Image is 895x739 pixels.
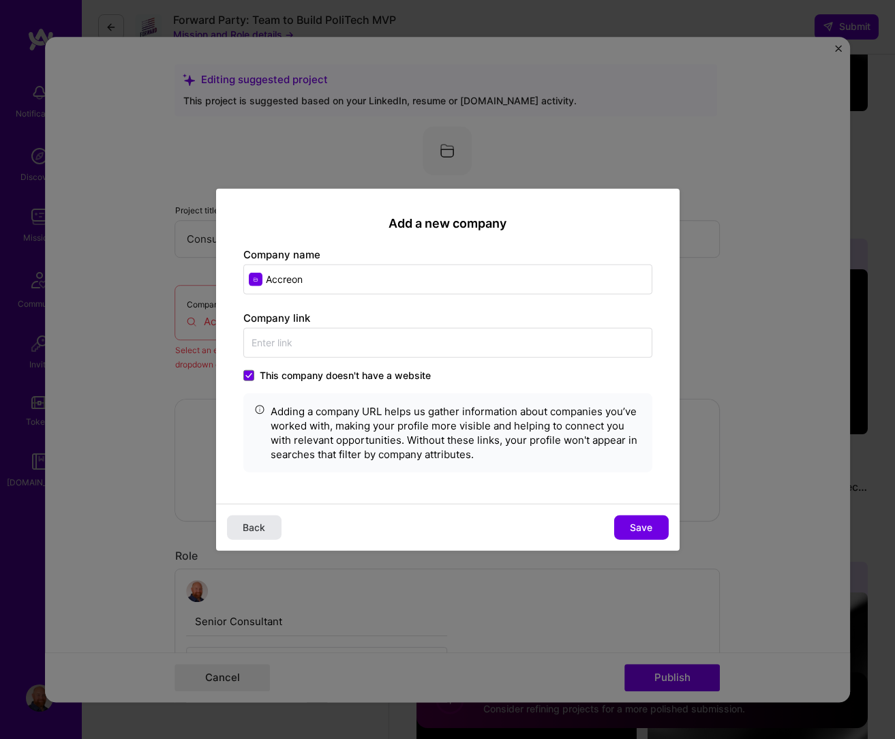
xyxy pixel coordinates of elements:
[614,515,669,539] button: Save
[243,264,652,294] input: Enter name
[243,520,265,534] span: Back
[227,515,282,539] button: Back
[271,404,641,461] div: Adding a company URL helps us gather information about companies you’ve worked with, making your ...
[630,520,652,534] span: Save
[243,311,310,324] label: Company link
[243,216,652,231] h2: Add a new company
[243,247,320,260] label: Company name
[260,368,431,382] span: This company doesn't have a website
[243,327,652,357] input: Enter link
